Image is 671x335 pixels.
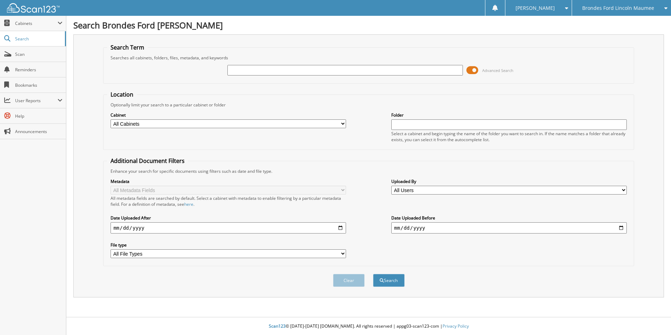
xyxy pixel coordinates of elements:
[66,318,671,335] div: © [DATE]-[DATE] [DOMAIN_NAME]. All rights reserved | appg03-scan123-com |
[333,274,365,287] button: Clear
[391,178,627,184] label: Uploaded By
[107,44,148,51] legend: Search Term
[482,68,513,73] span: Advanced Search
[443,323,469,329] a: Privacy Policy
[73,19,664,31] h1: Search Brondes Ford [PERSON_NAME]
[107,168,630,174] div: Enhance your search for specific documents using filters such as date and file type.
[107,157,188,165] legend: Additional Document Filters
[111,195,346,207] div: All metadata fields are searched by default. Select a cabinet with metadata to enable filtering b...
[111,242,346,248] label: File type
[15,82,62,88] span: Bookmarks
[107,91,137,98] legend: Location
[391,112,627,118] label: Folder
[15,20,58,26] span: Cabinets
[391,131,627,143] div: Select a cabinet and begin typing the name of the folder you want to search in. If the name match...
[111,222,346,234] input: start
[15,67,62,73] span: Reminders
[516,6,555,10] span: [PERSON_NAME]
[7,3,60,13] img: scan123-logo-white.svg
[107,102,630,108] div: Optionally limit your search to a particular cabinet or folder
[15,129,62,134] span: Announcements
[15,98,58,104] span: User Reports
[111,112,346,118] label: Cabinet
[269,323,286,329] span: Scan123
[636,301,671,335] iframe: Chat Widget
[373,274,405,287] button: Search
[15,36,61,42] span: Search
[184,201,193,207] a: here
[391,222,627,234] input: end
[15,113,62,119] span: Help
[111,215,346,221] label: Date Uploaded After
[391,215,627,221] label: Date Uploaded Before
[15,51,62,57] span: Scan
[111,178,346,184] label: Metadata
[582,6,654,10] span: Brondes Ford Lincoln Maumee
[107,55,630,61] div: Searches all cabinets, folders, files, metadata, and keywords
